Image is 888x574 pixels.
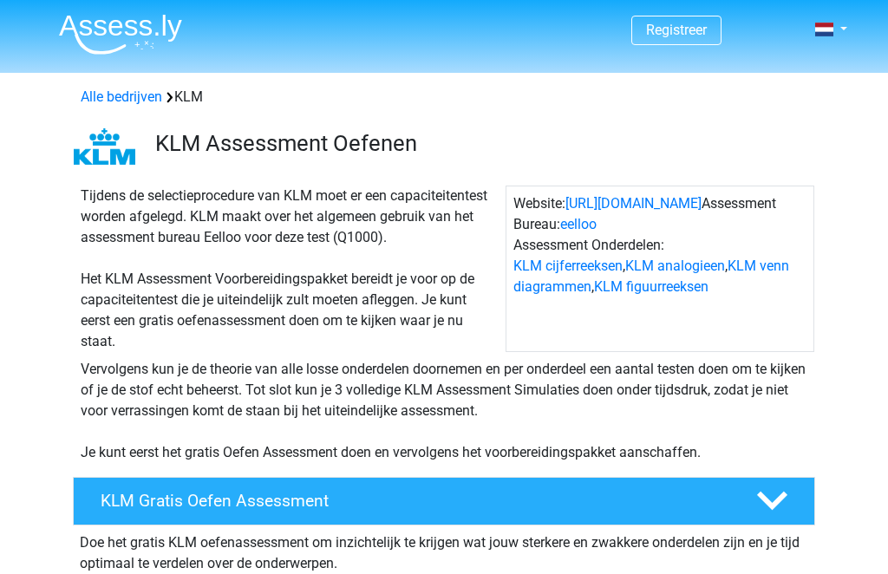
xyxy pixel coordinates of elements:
[565,195,702,212] a: [URL][DOMAIN_NAME]
[101,491,728,511] h4: KLM Gratis Oefen Assessment
[81,88,162,105] a: Alle bedrijven
[73,525,815,574] div: Doe het gratis KLM oefenassessment om inzichtelijk te krijgen wat jouw sterkere en zwakkere onder...
[74,87,814,108] div: KLM
[646,22,707,38] a: Registreer
[74,359,814,463] div: Vervolgens kun je de theorie van alle losse onderdelen doornemen en per onderdeel een aantal test...
[59,14,182,55] img: Assessly
[155,130,801,157] h3: KLM Assessment Oefenen
[625,258,725,274] a: KLM analogieen
[560,216,597,232] a: eelloo
[513,258,623,274] a: KLM cijferreeksen
[74,186,506,352] div: Tijdens de selectieprocedure van KLM moet er een capaciteitentest worden afgelegd. KLM maakt over...
[513,258,789,295] a: KLM venn diagrammen
[66,477,822,525] a: KLM Gratis Oefen Assessment
[506,186,814,352] div: Website: Assessment Bureau: Assessment Onderdelen: , , ,
[594,278,708,295] a: KLM figuurreeksen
